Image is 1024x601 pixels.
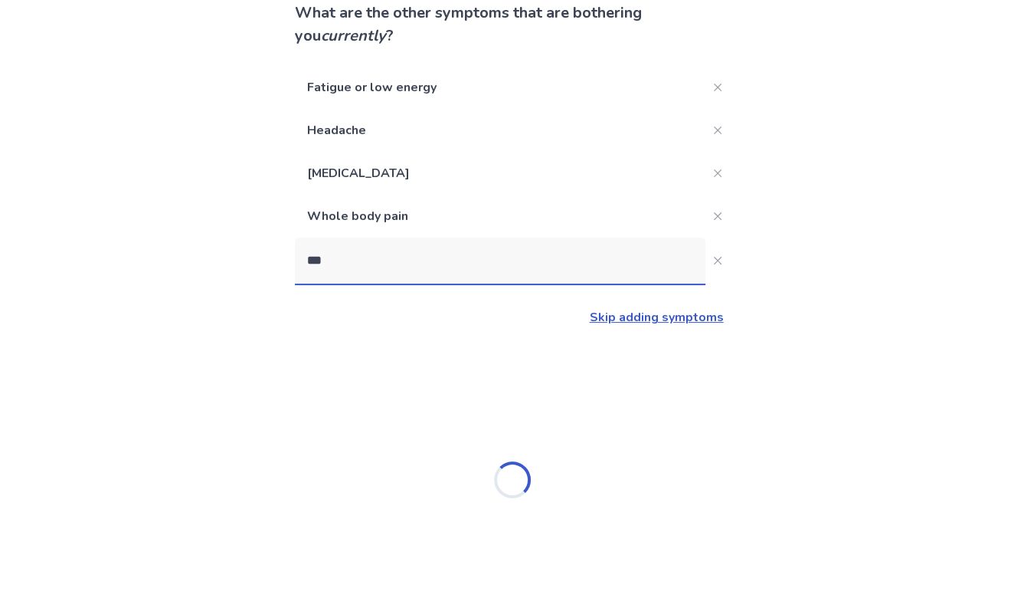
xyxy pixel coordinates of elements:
button: Close [705,75,730,100]
button: Close [705,118,730,143]
p: What are the other symptoms that are bothering you ? [295,2,730,48]
p: Whole body pain [295,195,705,238]
i: currently [321,25,386,46]
p: Fatigue or low energy [295,66,705,109]
p: Headache [295,109,705,152]
p: [MEDICAL_DATA] [295,152,705,195]
input: Close [295,238,705,284]
button: Close [705,161,730,186]
a: Skip adding symptoms [590,309,724,326]
button: Close [705,248,730,273]
button: Close [705,204,730,228]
